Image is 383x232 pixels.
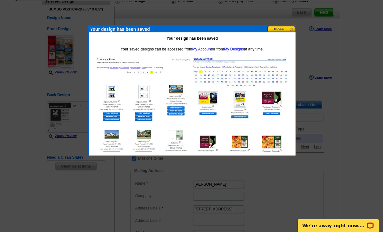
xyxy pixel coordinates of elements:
[92,46,292,52] p: Your saved designs can be accessed from or from at any time.
[294,212,383,232] iframe: LiveChat chat widget
[224,47,244,51] a: My Designs
[92,36,292,41] p: Your design has been saved
[90,26,185,33] div: Your design has been saved
[193,57,288,152] img: all-designs.jpg
[192,47,212,51] a: My Account
[96,57,191,152] img: my-designs.jpg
